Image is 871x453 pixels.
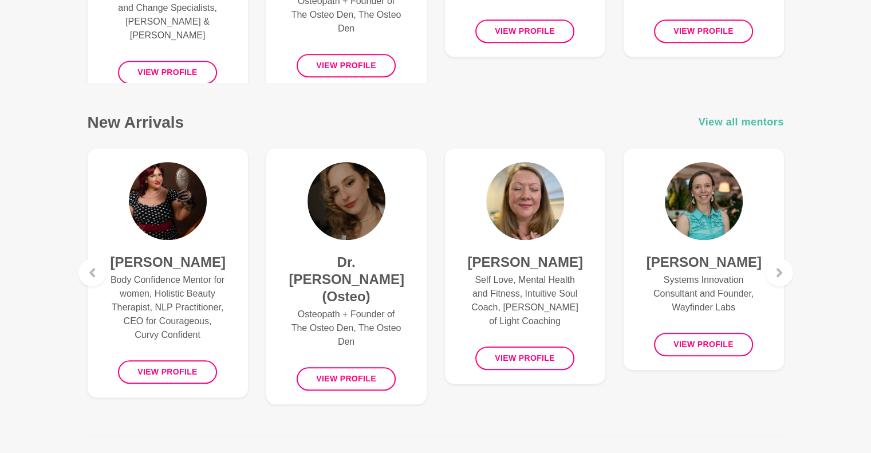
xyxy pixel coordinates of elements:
h4: [PERSON_NAME] [647,254,761,271]
img: Laura Aston [665,162,743,240]
h4: Dr. [PERSON_NAME] (Osteo) [289,254,404,305]
a: Melissa Rodda[PERSON_NAME]Body Confidence Mentor for women, Holistic Beauty Therapist, NLP Practi... [88,148,248,397]
a: Tammy McCann[PERSON_NAME]Self Love, Mental Health and Fitness, Intuitive Soul Coach, [PERSON_NAME... [445,148,605,384]
button: View profile [654,19,753,43]
button: View profile [297,54,396,77]
p: Self Love, Mental Health and Fitness, Intuitive Soul Coach, [PERSON_NAME] of Light Coaching [468,273,582,328]
h4: [PERSON_NAME] [468,254,582,271]
img: Dr. Anastasiya Ovechkin (Osteo) [308,162,385,240]
h3: New Arrivals [88,112,184,132]
a: Dr. Anastasiya Ovechkin (Osteo)Dr. [PERSON_NAME] (Osteo)Osteopath + Founder of The Osteo Den, The... [266,148,427,404]
p: Systems Innovation Consultant and Founder, Wayfinder Labs [647,273,761,314]
a: Laura Aston[PERSON_NAME]Systems Innovation Consultant and Founder, Wayfinder LabsView profile [624,148,784,370]
button: View profile [475,346,574,370]
p: Osteopath + Founder of The Osteo Den, The Osteo Den [289,308,404,349]
button: View profile [654,333,753,356]
button: View profile [297,367,396,391]
p: Body Confidence Mentor for women, Holistic Beauty Therapist, NLP Practitioner, CEO for Courageous... [111,273,225,342]
a: View all mentors [699,114,784,131]
img: Melissa Rodda [129,162,207,240]
img: Tammy McCann [486,162,564,240]
h4: [PERSON_NAME] [111,254,225,271]
button: View profile [475,19,574,43]
button: View profile [118,360,217,384]
button: View profile [118,61,217,84]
